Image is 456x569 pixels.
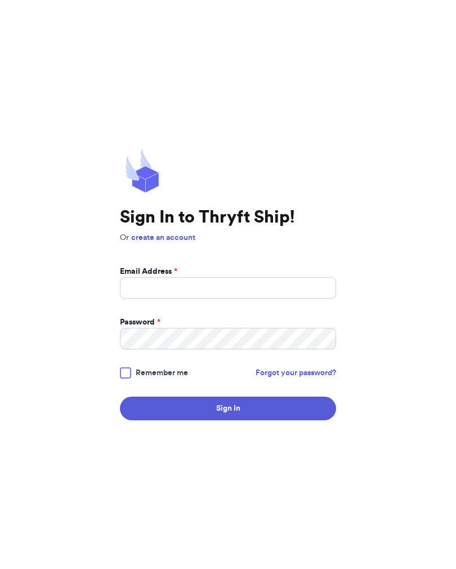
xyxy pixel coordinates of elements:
[136,367,188,379] span: Remember me
[120,266,177,277] label: Email Address
[131,234,195,242] a: create an account
[120,232,336,243] p: Or
[256,367,336,379] a: Forgot your password?
[120,317,160,328] label: Password
[120,397,336,420] button: Sign In
[120,207,336,228] h1: Sign In to Thryft Ship!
